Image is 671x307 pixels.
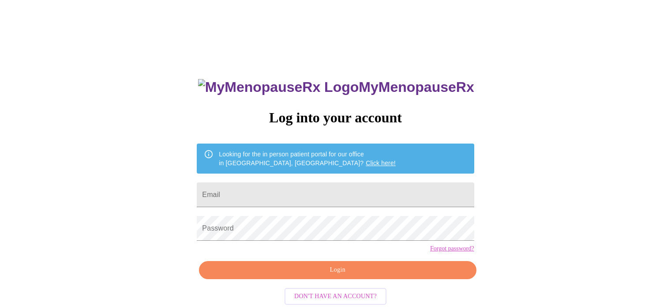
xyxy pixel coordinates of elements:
a: Don't have an account? [282,292,389,299]
div: Looking for the in person patient portal for our office in [GEOGRAPHIC_DATA], [GEOGRAPHIC_DATA]? [219,146,396,171]
button: Don't have an account? [285,288,386,305]
img: MyMenopauseRx Logo [198,79,359,95]
span: Don't have an account? [294,291,377,302]
span: Login [209,265,466,276]
a: Forgot password? [430,245,474,252]
h3: Log into your account [197,110,474,126]
button: Login [199,261,476,279]
h3: MyMenopauseRx [198,79,474,95]
a: Click here! [366,159,396,167]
